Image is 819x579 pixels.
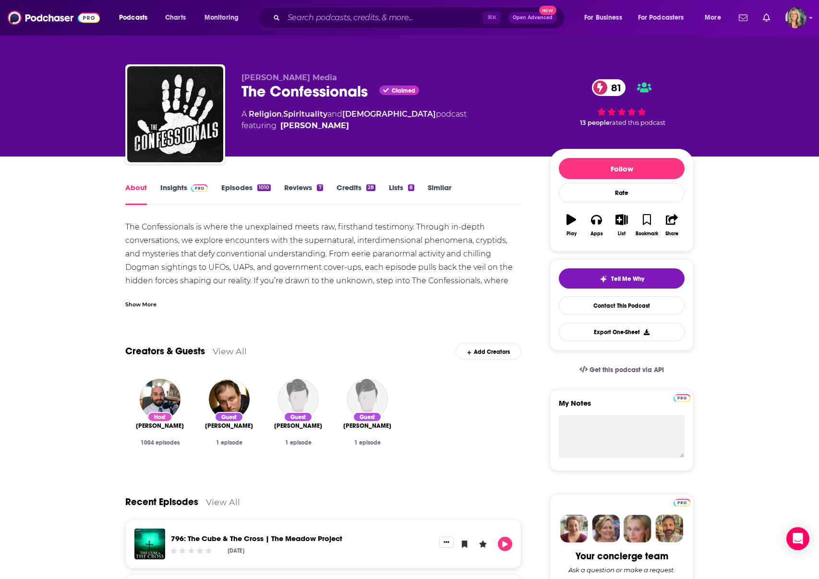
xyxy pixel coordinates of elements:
button: Show profile menu [785,7,807,28]
a: 81 [592,79,626,96]
span: Claimed [392,88,415,93]
a: Brad C. Hodson [205,422,253,430]
span: Get this podcast via API [590,366,664,374]
div: 81 13 peoplerated this podcast [550,73,694,133]
div: 1010 [257,184,271,191]
a: Charts [159,10,192,25]
span: Open Advanced [513,15,553,20]
span: For Business [584,11,622,24]
div: 1004 episodes [133,439,187,446]
span: and [327,109,342,119]
button: Bookmark [634,208,659,242]
input: Search podcasts, credits, & more... [284,10,483,25]
span: Tell Me Why [611,275,644,283]
div: Play [566,231,577,237]
div: 1 episode [340,439,394,446]
button: open menu [578,10,634,25]
div: 28 [366,184,375,191]
a: View All [206,497,240,507]
span: New [539,6,556,15]
div: List [618,231,626,237]
a: View All [213,346,247,356]
div: 1 episode [202,439,256,446]
button: List [609,208,634,242]
span: Podcasts [119,11,147,24]
button: Apps [584,208,609,242]
button: Show More Button [439,537,454,547]
button: Play [498,537,512,551]
img: Tony Merkel [140,379,181,420]
a: Pro website [674,497,690,507]
div: Host [147,412,172,422]
button: Follow [559,158,685,179]
span: 13 people [580,119,610,126]
span: For Podcasters [638,11,684,24]
a: About [125,183,147,205]
button: open menu [698,10,733,25]
a: 796: The Cube & The Cross | The Meadow Project [171,534,342,543]
div: Apps [590,231,603,237]
a: Recent Episodes [125,496,198,508]
a: Episodes1010 [221,183,271,205]
a: Show notifications dropdown [759,10,774,26]
div: Guest [353,412,382,422]
img: Podchaser Pro [674,394,690,402]
div: Ask a question or make a request. [568,566,675,574]
img: Ashton Forbes [347,379,388,420]
a: Ashton Forbes [343,422,391,430]
a: Pro website [674,393,690,402]
span: [PERSON_NAME] [205,422,253,430]
div: Guest [284,412,313,422]
img: Barbara Profile [592,515,620,543]
span: Charts [165,11,186,24]
div: Your concierge team [576,550,668,562]
label: My Notes [559,398,685,415]
a: Matt Pruitt [278,379,319,420]
div: The Confessionals is where the unexplained meets raw, firsthand testimony. Through in-depth conve... [125,220,521,301]
img: Jules Profile [624,515,651,543]
a: Show notifications dropdown [735,10,751,26]
div: 8 [408,184,414,191]
button: open menu [198,10,251,25]
span: rated this podcast [610,119,665,126]
a: Similar [428,183,451,205]
img: Podchaser Pro [674,499,690,507]
div: Community Rating: 0 out of 5 [169,547,213,555]
img: tell me why sparkle [600,275,607,283]
button: Export One-Sheet [559,323,685,341]
img: Jon Profile [655,515,683,543]
span: ⌘ K [483,12,501,24]
button: Share [660,208,685,242]
button: Leave a Rating [476,537,490,551]
button: Open AdvancedNew [508,12,557,24]
span: featuring [241,120,467,132]
button: Play [559,208,584,242]
a: Credits28 [337,183,375,205]
div: 7 [317,184,323,191]
span: [PERSON_NAME] [274,422,322,430]
a: InsightsPodchaser Pro [160,183,208,205]
span: [PERSON_NAME] [343,422,391,430]
a: Get this podcast via API [572,358,672,382]
a: [DEMOGRAPHIC_DATA] [342,109,436,119]
a: Lists8 [389,183,414,205]
a: Spirituality [283,109,327,119]
span: Monitoring [205,11,239,24]
img: Brad C. Hodson [209,379,250,420]
img: Podchaser - Follow, Share and Rate Podcasts [8,9,100,27]
div: Open Intercom Messenger [786,527,809,550]
div: Add Creators [456,343,521,360]
div: Bookmark [636,231,658,237]
div: A podcast [241,109,467,132]
div: Guest [215,412,243,422]
button: open menu [112,10,160,25]
span: Logged in as lisa.beech [785,7,807,28]
span: [PERSON_NAME] Media [241,73,337,82]
img: The Confessionals [127,66,223,162]
a: Creators & Guests [125,345,205,357]
img: Podchaser Pro [191,184,208,192]
img: Sydney Profile [560,515,588,543]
